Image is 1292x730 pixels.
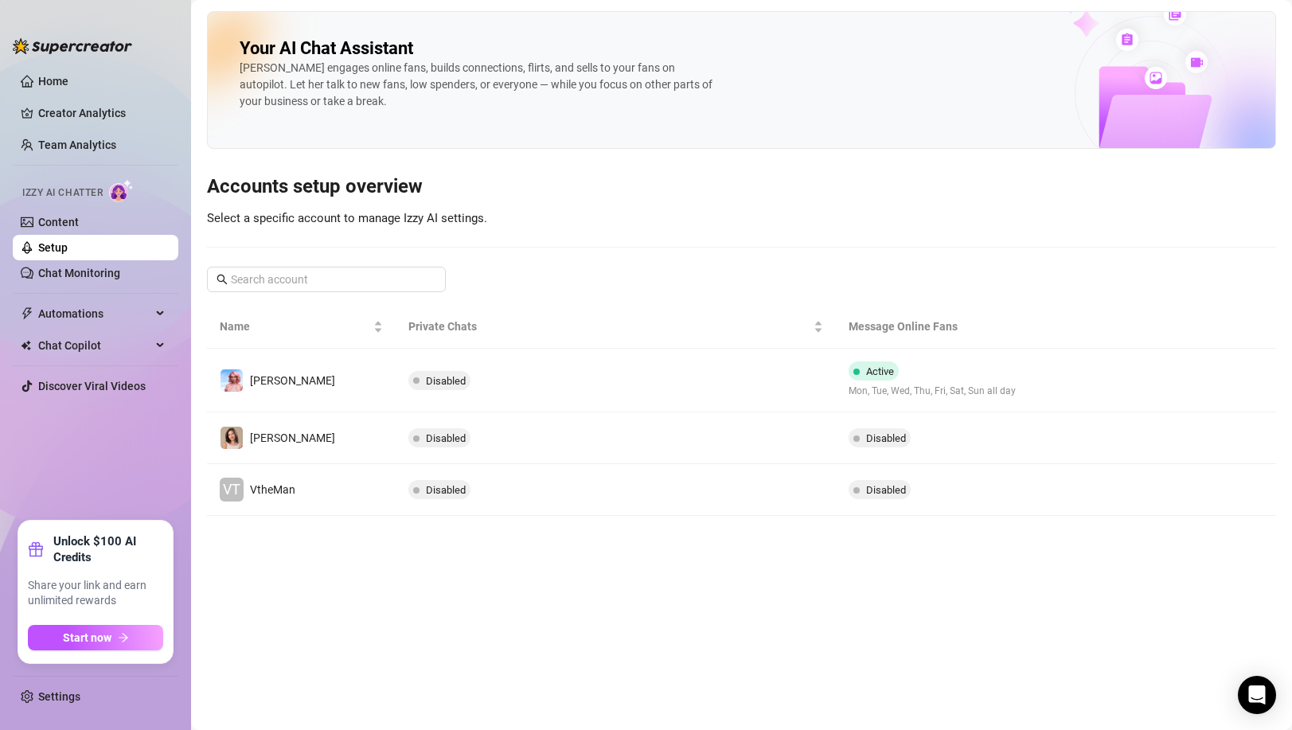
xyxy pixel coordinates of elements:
[38,139,116,151] a: Team Analytics
[109,179,134,202] img: AI Chatter
[22,185,103,201] span: Izzy AI Chatter
[207,174,1276,200] h3: Accounts setup overview
[220,318,370,335] span: Name
[38,380,146,392] a: Discover Viral Videos
[223,478,240,501] span: VT
[426,432,466,444] span: Disabled
[13,38,132,54] img: logo-BBDzfeDw.svg
[240,37,413,60] h2: Your AI Chat Assistant
[250,374,335,387] span: [PERSON_NAME]
[866,365,894,377] span: Active
[28,625,163,650] button: Start nowarrow-right
[866,484,906,496] span: Disabled
[63,631,111,644] span: Start now
[21,307,33,320] span: thunderbolt
[38,333,151,358] span: Chat Copilot
[38,301,151,326] span: Automations
[396,305,836,349] th: Private Chats
[207,305,396,349] th: Name
[207,211,487,225] span: Select a specific account to manage Izzy AI settings.
[38,75,68,88] a: Home
[221,369,243,392] img: Amanda
[231,271,424,288] input: Search account
[38,241,68,254] a: Setup
[1238,676,1276,714] div: Open Intercom Messenger
[849,384,1016,399] span: Mon, Tue, Wed, Thu, Fri, Sat, Sun all day
[866,432,906,444] span: Disabled
[118,632,129,643] span: arrow-right
[38,100,166,126] a: Creator Analytics
[38,216,79,228] a: Content
[28,541,44,557] span: gift
[426,375,466,387] span: Disabled
[408,318,810,335] span: Private Chats
[38,690,80,703] a: Settings
[38,267,120,279] a: Chat Monitoring
[250,431,335,444] span: [PERSON_NAME]
[426,484,466,496] span: Disabled
[250,483,295,496] span: VtheMan
[28,578,163,609] span: Share your link and earn unlimited rewards
[53,533,163,565] strong: Unlock $100 AI Credits
[21,340,31,351] img: Chat Copilot
[217,274,228,285] span: search
[240,60,717,110] div: [PERSON_NAME] engages online fans, builds connections, flirts, and sells to your fans on autopilo...
[221,427,243,449] img: Hanna
[836,305,1130,349] th: Message Online Fans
